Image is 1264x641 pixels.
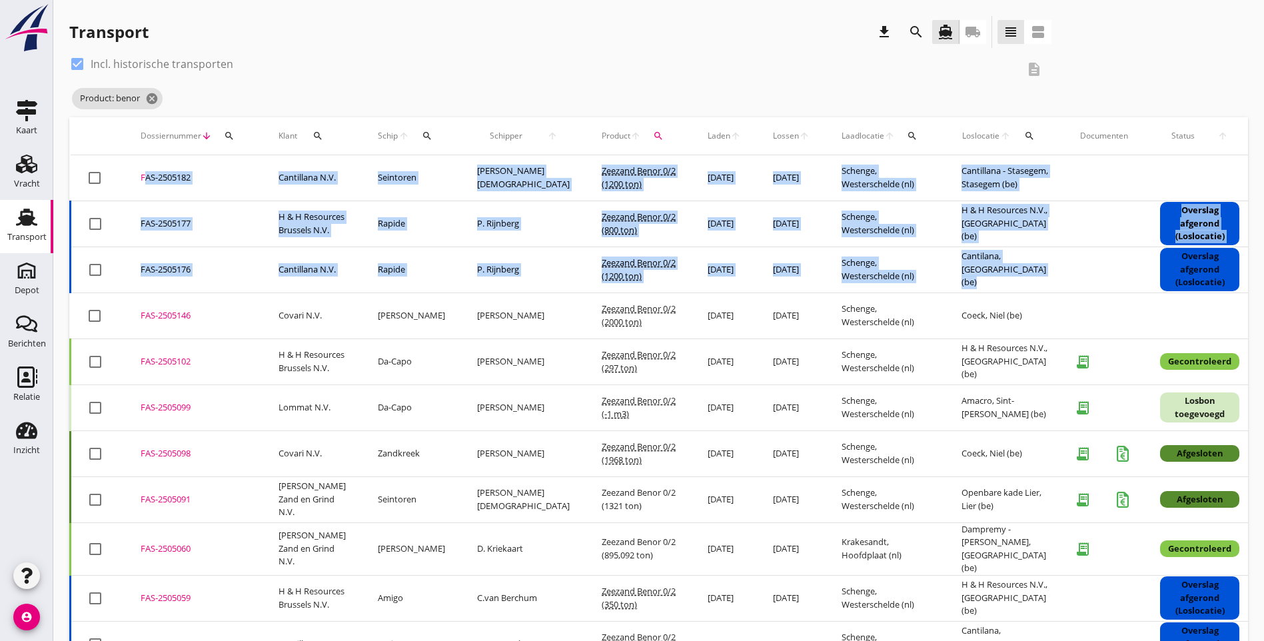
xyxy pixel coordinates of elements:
[946,338,1064,384] td: H & H Resources N.V., [GEOGRAPHIC_DATA] (be)
[263,476,362,522] td: [PERSON_NAME] Zand en Grind N.V.
[461,338,586,384] td: [PERSON_NAME]
[826,476,946,522] td: Schenge, Westerschelde (nl)
[378,130,398,142] span: Schip
[141,130,201,142] span: Dossiernummer
[1160,576,1239,620] div: Overslag afgerond (Loslocatie)
[946,522,1064,575] td: Dampremy - [PERSON_NAME], [GEOGRAPHIC_DATA] (be)
[757,201,826,247] td: [DATE]
[602,130,630,142] span: Product
[263,155,362,201] td: Cantillana N.V.
[757,476,826,522] td: [DATE]
[757,522,826,575] td: [DATE]
[946,201,1064,247] td: H & H Resources N.V., [GEOGRAPHIC_DATA] (be)
[826,430,946,476] td: Schenge, Westerschelde (nl)
[362,430,461,476] td: Zandkreek
[1206,131,1239,141] i: arrow_upward
[3,3,51,53] img: logo-small.a267ee39.svg
[1160,491,1239,508] div: Afgesloten
[263,338,362,384] td: H & H Resources Brussels N.V.
[1160,130,1206,142] span: Status
[72,88,163,109] span: Product: benor
[876,24,892,40] i: download
[91,57,233,71] label: Incl. historische transporten
[946,293,1064,338] td: Coeck, Niel (be)
[279,120,346,152] div: Klant
[692,338,757,384] td: [DATE]
[946,247,1064,293] td: Cantilana, [GEOGRAPHIC_DATA] (be)
[1030,24,1046,40] i: view_agenda
[586,522,692,575] td: Zeezand Benor 0/2 (895,092 ton)
[141,447,247,460] div: FAS-2505098
[145,92,159,105] i: cancel
[1069,348,1096,375] i: receipt_long
[362,476,461,522] td: Seintoren
[224,131,235,141] i: search
[757,155,826,201] td: [DATE]
[692,476,757,522] td: [DATE]
[946,575,1064,621] td: H & H Resources N.V., [GEOGRAPHIC_DATA] (be)
[1160,392,1239,422] div: Losbon toegevoegd
[692,430,757,476] td: [DATE]
[730,131,741,141] i: arrow_upward
[586,476,692,522] td: Zeezand Benor 0/2 (1321 ton)
[965,24,981,40] i: local_shipping
[1069,486,1096,513] i: receipt_long
[141,542,247,556] div: FAS-2505060
[1024,131,1035,141] i: search
[692,293,757,338] td: [DATE]
[1069,394,1096,421] i: receipt_long
[692,384,757,430] td: [DATE]
[263,247,362,293] td: Cantillana N.V.
[757,338,826,384] td: [DATE]
[946,430,1064,476] td: Coeck, Niel (be)
[362,247,461,293] td: Rapide
[461,522,586,575] td: D. Kriekaart
[313,131,323,141] i: search
[826,247,946,293] td: Schenge, Westerschelde (nl)
[961,130,1000,142] span: Loslocatie
[907,131,918,141] i: search
[708,130,730,142] span: Laden
[1160,353,1239,370] div: Gecontroleerd
[362,201,461,247] td: Rapide
[16,126,37,135] div: Kaart
[13,446,40,454] div: Inzicht
[1003,24,1019,40] i: view_headline
[263,384,362,430] td: Lommat N.V.
[362,155,461,201] td: Seintoren
[826,338,946,384] td: Schenge, Westerschelde (nl)
[692,201,757,247] td: [DATE]
[1160,540,1239,558] div: Gecontroleerd
[602,585,676,610] span: Zeezand Benor 0/2 (350 ton)
[141,263,247,277] div: FAS-2505176
[757,430,826,476] td: [DATE]
[884,131,895,141] i: arrow_upward
[908,24,924,40] i: search
[799,131,810,141] i: arrow_upward
[1160,248,1239,291] div: Overslag afgerond (Loslocatie)
[842,130,884,142] span: Laadlocatie
[946,384,1064,430] td: Amacro, Sint-[PERSON_NAME] (be)
[141,401,247,414] div: FAS-2505099
[826,384,946,430] td: Schenge, Westerschelde (nl)
[692,247,757,293] td: [DATE]
[461,201,586,247] td: P. Rijnberg
[757,247,826,293] td: [DATE]
[826,155,946,201] td: Schenge, Westerschelde (nl)
[263,293,362,338] td: Covari N.V.
[422,131,432,141] i: search
[461,293,586,338] td: [PERSON_NAME]
[362,338,461,384] td: Da-Capo
[461,476,586,522] td: [PERSON_NAME][DEMOGRAPHIC_DATA]
[141,355,247,368] div: FAS-2505102
[653,131,664,141] i: search
[263,575,362,621] td: H & H Resources Brussels N.V.
[477,130,534,142] span: Schipper
[1000,131,1012,141] i: arrow_upward
[692,522,757,575] td: [DATE]
[1160,445,1239,462] div: Afgesloten
[141,592,247,605] div: FAS-2505059
[15,286,39,295] div: Depot
[602,394,676,420] span: Zeezand Benor 0/2 (-1 m3)
[1080,130,1128,142] div: Documenten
